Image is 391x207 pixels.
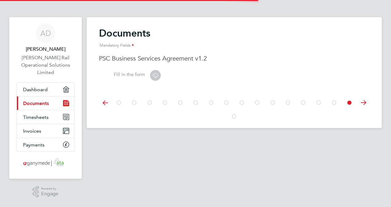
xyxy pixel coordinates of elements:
[17,138,74,151] a: Payments
[99,54,369,62] h3: PSC Business Services Agreement v1.2
[23,128,41,134] span: Invoices
[17,110,74,124] a: Timesheets
[99,27,369,52] h2: Documents
[40,29,51,37] span: AD
[99,72,145,78] label: Fill in the form
[99,39,369,52] div: Mandatory Fields
[9,17,82,179] nav: Main navigation
[41,191,58,197] span: Engage
[17,54,74,76] a: [PERSON_NAME] Rail Operational Solutions Limited
[23,114,49,120] span: Timesheets
[22,158,70,168] img: ganymedesolutions-logo-retina.png
[17,23,74,53] a: AD[PERSON_NAME]
[17,83,74,96] a: Dashboard
[23,100,49,106] span: Documents
[23,87,48,92] span: Dashboard
[41,186,58,191] span: Powered by
[33,186,59,198] a: Powered byEngage
[17,96,74,110] a: Documents
[17,124,74,138] a: Invoices
[17,45,74,53] span: Andy Duggan
[23,142,45,148] span: Payments
[17,158,74,168] a: Go to home page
